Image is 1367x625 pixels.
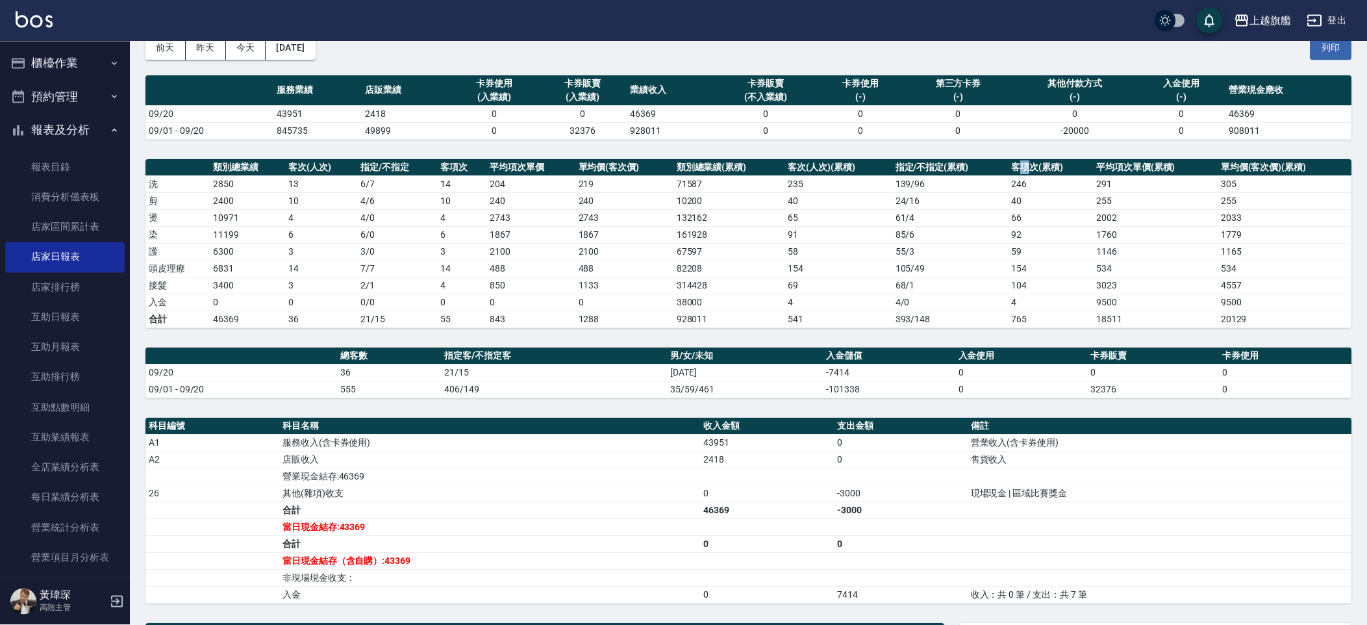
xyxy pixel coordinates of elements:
[968,435,1351,452] td: 營業收入(含卡券使用)
[5,81,125,114] button: 預約管理
[437,176,486,193] td: 14
[575,176,673,193] td: 219
[273,106,362,123] td: 43951
[834,587,968,604] td: 7414
[285,294,357,311] td: 0
[627,106,715,123] td: 46369
[627,123,715,140] td: 928011
[908,91,1009,105] div: (-)
[834,536,968,553] td: 0
[5,483,125,513] a: 每日業績分析表
[1225,76,1351,107] th: 營業現金應收
[1218,193,1351,210] td: 255
[210,227,285,244] td: 11199
[1310,36,1351,60] button: 列印
[575,244,673,261] td: 2100
[1008,277,1093,294] td: 104
[279,536,700,553] td: 合計
[1301,9,1351,33] button: 登出
[892,227,1009,244] td: 85 / 6
[210,193,285,210] td: 2400
[575,160,673,177] th: 單均價(客次價)
[285,311,357,328] td: 36
[279,468,700,485] td: 營業現金結存:46369
[905,106,1012,123] td: 0
[5,513,125,543] a: 營業統計分析表
[1008,261,1093,277] td: 154
[437,193,486,210] td: 10
[450,123,538,140] td: 0
[1196,8,1222,34] button: save
[5,114,125,147] button: 報表及分析
[145,244,210,261] td: 護
[279,570,700,587] td: 非現場現金收支：
[1012,106,1138,123] td: 0
[673,311,784,328] td: 928011
[627,76,715,107] th: 業績收入
[823,348,955,365] th: 入金儲值
[486,176,575,193] td: 204
[673,160,784,177] th: 類別總業績(累積)
[1225,106,1351,123] td: 46369
[210,294,285,311] td: 0
[145,348,1351,399] table: a dense table
[1218,294,1351,311] td: 9500
[279,553,700,570] td: 當日現金結存（含自購）:43369
[1219,381,1351,398] td: 0
[816,106,905,123] td: 0
[968,485,1351,502] td: 現場現金 | 區域比賽獎金
[145,210,210,227] td: 燙
[10,589,36,615] img: Person
[700,452,834,468] td: 2418
[1093,277,1218,294] td: 3023
[145,311,210,328] td: 合計
[486,277,575,294] td: 850
[357,160,438,177] th: 指定/不指定
[5,153,125,183] a: 報表目錄
[210,244,285,261] td: 6300
[715,123,816,140] td: 0
[40,602,106,614] p: 高階主管
[968,418,1351,435] th: 備註
[357,210,438,227] td: 4 / 0
[1140,91,1222,105] div: (-)
[1137,123,1225,140] td: 0
[186,36,226,60] button: 昨天
[279,418,700,435] th: 科目名稱
[784,244,892,261] td: 58
[357,227,438,244] td: 6 / 0
[145,418,279,435] th: 科目編號
[279,452,700,468] td: 店販收入
[40,589,106,602] h5: 黃瑋琛
[667,364,823,381] td: [DATE]
[823,381,955,398] td: -101338
[784,210,892,227] td: 65
[1087,381,1219,398] td: 32376
[279,502,700,519] td: 合計
[1093,261,1218,277] td: 534
[5,423,125,453] a: 互助業績報表
[667,348,823,365] th: 男/女/未知
[285,210,357,227] td: 4
[441,348,667,365] th: 指定客/不指定客
[266,36,315,60] button: [DATE]
[1015,91,1135,105] div: (-)
[273,76,362,107] th: 服務業績
[892,261,1009,277] td: 105 / 49
[820,91,901,105] div: (-)
[715,106,816,123] td: 0
[1093,311,1218,328] td: 18511
[892,210,1009,227] td: 61 / 4
[337,364,441,381] td: 36
[285,277,357,294] td: 3
[700,502,834,519] td: 46369
[5,333,125,363] a: 互助月報表
[892,160,1009,177] th: 指定/不指定(累積)
[892,244,1009,261] td: 55 / 3
[892,294,1009,311] td: 4 / 0
[1087,348,1219,365] th: 卡券販賣
[968,452,1351,468] td: 售貨收入
[823,364,955,381] td: -7414
[820,77,901,91] div: 卡券使用
[362,106,450,123] td: 2418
